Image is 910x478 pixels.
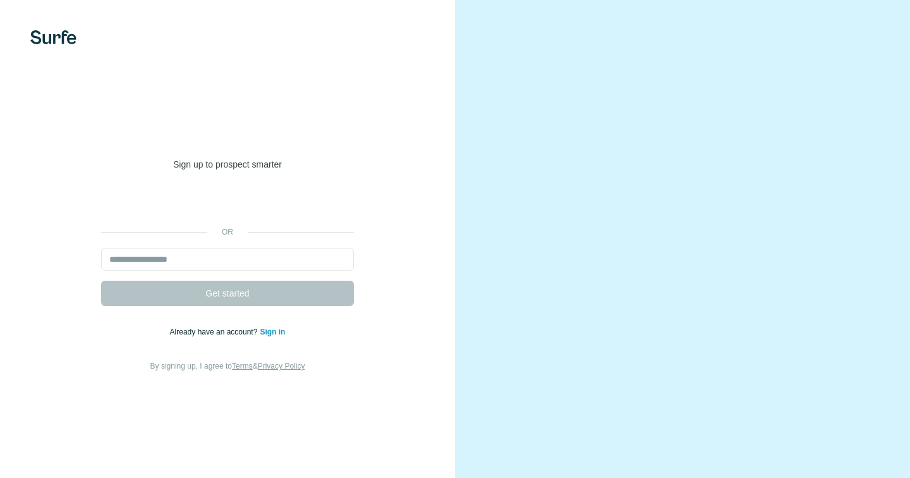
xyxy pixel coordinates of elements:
h1: Welcome to [GEOGRAPHIC_DATA] [101,105,354,156]
p: Sign up to prospect smarter [101,158,354,171]
span: By signing up, I agree to & [150,362,305,371]
span: Already have an account? [170,328,260,336]
img: Surfe's logo [30,30,76,44]
a: Privacy Policy [258,362,305,371]
p: or [207,226,248,238]
a: Terms [232,362,253,371]
a: Sign in [260,328,285,336]
iframe: Bouton "Se connecter avec Google" [95,190,360,218]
